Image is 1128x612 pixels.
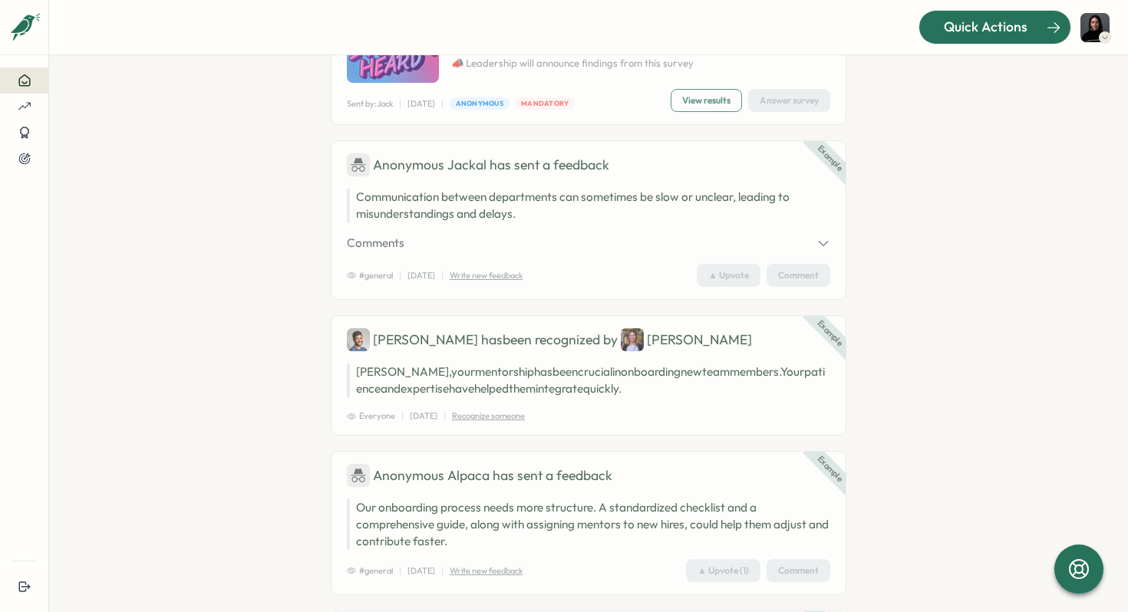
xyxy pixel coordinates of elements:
img: Mary [621,328,644,351]
button: View results [671,89,742,112]
p: | [441,97,444,110]
p: Write new feedback [450,564,523,577]
span: Quick Actions [944,17,1027,37]
p: Recognize someone [452,410,525,423]
div: Anonymous Jackal [347,153,486,176]
p: | [399,269,401,282]
p: | [401,410,404,423]
p: [DATE] [407,564,435,577]
p: Communication between departments can sometimes be slow or unclear, leading to misunderstandings ... [356,189,830,222]
p: Sent by: Jack [347,97,393,110]
span: Anonymous [456,98,503,109]
button: Quick Actions [919,10,1071,44]
span: View results [682,90,731,111]
div: [PERSON_NAME] has been recognized by [347,328,830,351]
p: Write new feedback [450,269,523,282]
p: | [441,564,444,577]
button: Comments [347,235,830,252]
span: Comments [347,235,404,252]
div: has sent a feedback [347,153,830,176]
div: Anonymous Alpaca [347,464,490,487]
span: Everyone [347,410,395,423]
p: Our onboarding process needs more structure. A standardized checklist and a comprehensive guide, ... [356,499,830,550]
img: Carlos [347,328,370,351]
img: Lisa Scherer [1080,13,1110,42]
p: | [441,269,444,282]
p: | [399,97,401,110]
div: has sent a feedback [347,464,830,487]
p: [DATE] [407,97,435,110]
p: [PERSON_NAME], your mentorship has been crucial in onboarding new team members. Your patience and... [347,364,830,397]
p: [DATE] [410,410,437,423]
span: Mandatory [521,98,569,109]
div: [PERSON_NAME] [621,328,752,351]
p: [DATE] [407,269,435,282]
p: | [399,564,401,577]
span: #general [347,564,393,577]
span: #general [347,269,393,282]
p: | [444,410,446,423]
